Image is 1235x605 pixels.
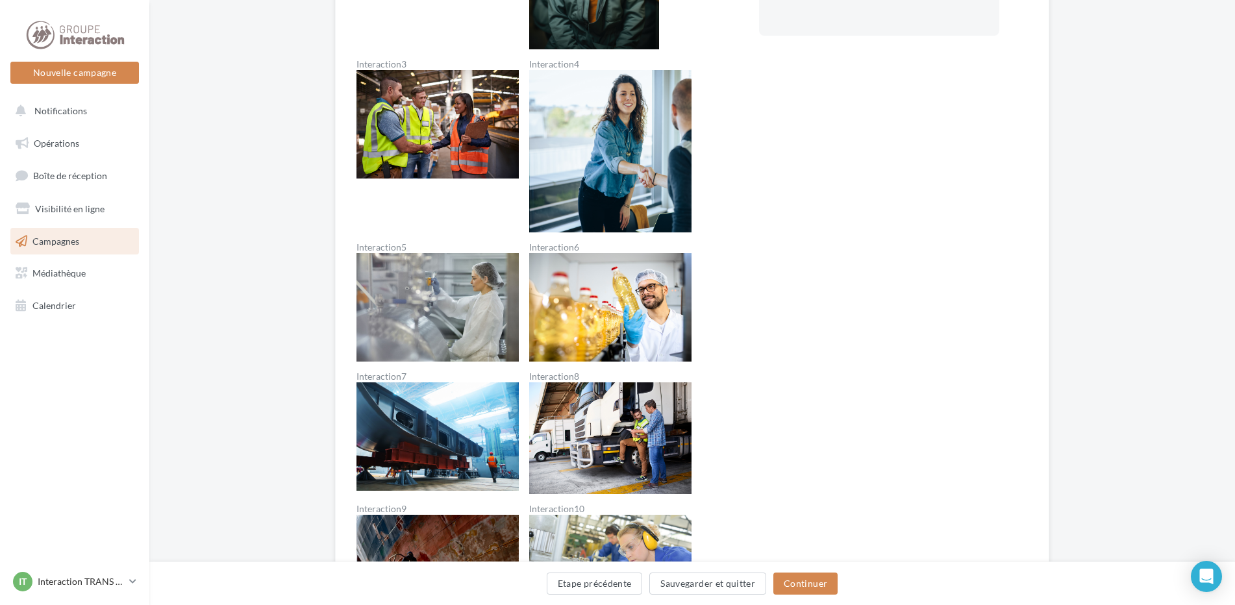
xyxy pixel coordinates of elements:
[8,260,142,287] a: Médiathèque
[356,372,519,381] label: Interaction7
[529,372,692,381] label: Interaction8
[8,195,142,223] a: Visibilité en ligne
[34,138,79,149] span: Opérations
[529,504,692,513] label: Interaction10
[356,243,519,252] label: Interaction5
[529,60,692,69] label: Interaction4
[10,569,139,594] a: IT Interaction TRANS EN [GEOGRAPHIC_DATA]
[356,60,519,69] label: Interaction3
[8,228,142,255] a: Campagnes
[356,382,519,491] img: Interaction7
[529,253,692,362] img: Interaction6
[8,162,142,190] a: Boîte de réception
[356,253,519,362] img: Interaction5
[356,504,519,513] label: Interaction9
[529,243,692,252] label: Interaction6
[19,575,27,588] span: IT
[8,130,142,157] a: Opérations
[529,382,692,494] img: Interaction8
[34,105,87,116] span: Notifications
[8,292,142,319] a: Calendrier
[547,573,643,595] button: Etape précédente
[8,97,136,125] button: Notifications
[35,203,105,214] span: Visibilité en ligne
[1191,561,1222,592] div: Open Intercom Messenger
[33,170,107,181] span: Boîte de réception
[32,235,79,246] span: Campagnes
[773,573,838,595] button: Continuer
[32,267,86,278] span: Médiathèque
[10,62,139,84] button: Nouvelle campagne
[38,575,124,588] p: Interaction TRANS EN [GEOGRAPHIC_DATA]
[356,70,519,179] img: Interaction3
[649,573,766,595] button: Sauvegarder et quitter
[32,300,76,311] span: Calendrier
[529,70,692,232] img: Interaction4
